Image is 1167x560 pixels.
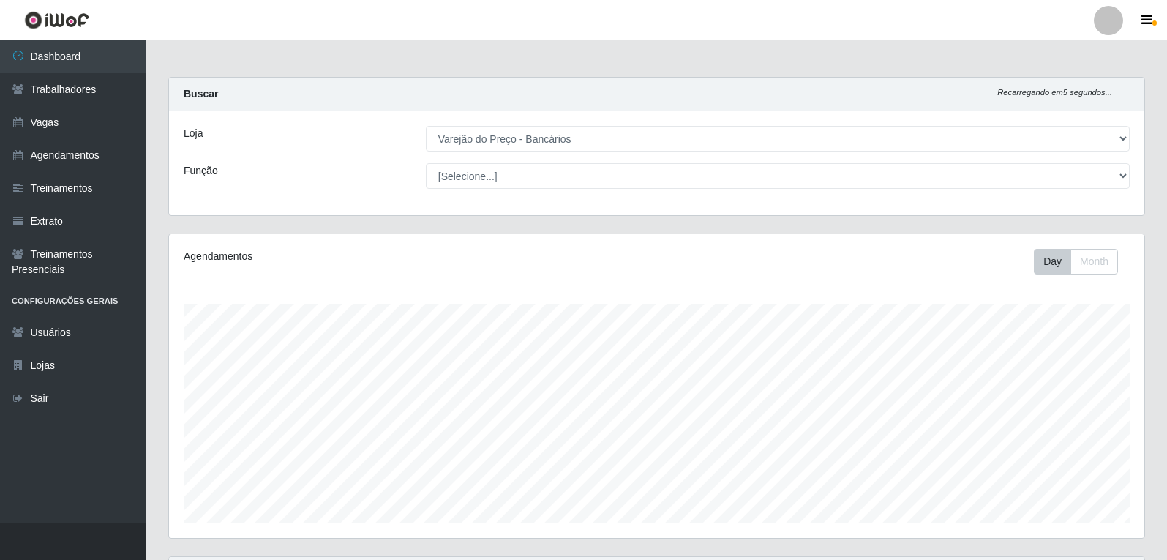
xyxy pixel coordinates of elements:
[1070,249,1118,275] button: Month
[184,126,203,141] label: Loja
[997,88,1112,97] i: Recarregando em 5 segundos...
[1034,249,1071,275] button: Day
[1034,249,1130,275] div: Toolbar with button groups
[1034,249,1118,275] div: First group
[24,11,89,29] img: CoreUI Logo
[184,88,218,100] strong: Buscar
[184,249,565,264] div: Agendamentos
[184,163,218,179] label: Função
